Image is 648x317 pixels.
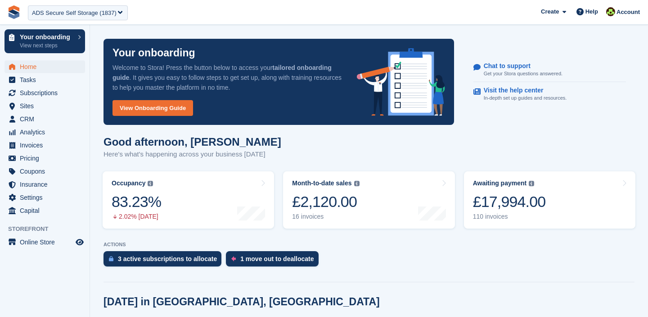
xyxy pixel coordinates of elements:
[473,58,626,83] a: Chat to support Get your Stora questions answered.
[20,60,74,73] span: Home
[118,255,217,262] div: 3 active subscriptions to allocate
[4,60,85,73] a: menu
[4,236,85,248] a: menu
[473,213,546,221] div: 110 invoices
[20,204,74,217] span: Capital
[4,204,85,217] a: menu
[103,171,274,229] a: Occupancy 83.23% 2.02% [DATE]
[112,48,195,58] p: Your onboarding
[20,139,74,152] span: Invoices
[473,179,527,187] div: Awaiting payment
[4,165,85,178] a: menu
[112,100,193,116] a: View Onboarding Guide
[103,136,281,148] h1: Good afternoon, [PERSON_NAME]
[103,296,380,308] h2: [DATE] in [GEOGRAPHIC_DATA], [GEOGRAPHIC_DATA]
[4,74,85,86] a: menu
[20,34,73,40] p: Your onboarding
[103,149,281,160] p: Here's what's happening across your business [DATE]
[4,191,85,204] a: menu
[292,179,351,187] div: Month-to-date sales
[240,255,314,262] div: 1 move out to deallocate
[74,237,85,248] a: Preview store
[109,256,113,262] img: active_subscription_to_allocate_icon-d502201f5373d7db506a760aba3b589e785aa758c864c3986d89f69b8ff3...
[292,193,359,211] div: £2,120.00
[103,242,634,248] p: ACTIONS
[4,126,85,138] a: menu
[357,48,445,116] img: onboarding-info-6c161a55d2c0e0a8cae90662b2fe09162a5109e8cc188191df67fb4f79e88e88.svg
[4,139,85,152] a: menu
[529,181,534,186] img: icon-info-grey-7440780725fd019a000dd9b08b2336e03edf1995a4989e88bcd33f0948082b44.svg
[484,94,567,102] p: In-depth set up guides and resources.
[484,70,562,78] p: Get your Stora questions answered.
[20,236,74,248] span: Online Store
[473,193,546,211] div: £17,994.00
[103,251,226,271] a: 3 active subscriptions to allocate
[20,126,74,138] span: Analytics
[616,8,640,17] span: Account
[4,87,85,99] a: menu
[4,113,85,125] a: menu
[112,179,145,187] div: Occupancy
[112,63,342,92] p: Welcome to Stora! Press the button below to access your . It gives you easy to follow steps to ge...
[20,87,74,99] span: Subscriptions
[541,7,559,16] span: Create
[112,213,161,221] div: 2.02% [DATE]
[112,193,161,211] div: 83.23%
[464,171,635,229] a: Awaiting payment £17,994.00 110 invoices
[585,7,598,16] span: Help
[231,256,236,262] img: move_outs_to_deallocate_icon-f764333ba52eb49d3ac5e1228854f67142a1ed5810a6f6cc68b1a99e826820c5.svg
[4,152,85,165] a: menu
[20,74,74,86] span: Tasks
[354,181,360,186] img: icon-info-grey-7440780725fd019a000dd9b08b2336e03edf1995a4989e88bcd33f0948082b44.svg
[473,82,626,106] a: Visit the help center In-depth set up guides and resources.
[484,62,555,70] p: Chat to support
[148,181,153,186] img: icon-info-grey-7440780725fd019a000dd9b08b2336e03edf1995a4989e88bcd33f0948082b44.svg
[4,29,85,53] a: Your onboarding View next steps
[32,9,117,18] div: ADS Secure Self Storage (1837)
[7,5,21,19] img: stora-icon-8386f47178a22dfd0bd8f6a31ec36ba5ce8667c1dd55bd0f319d3a0aa187defe.svg
[20,100,74,112] span: Sites
[4,178,85,191] a: menu
[292,213,359,221] div: 16 invoices
[484,87,560,94] p: Visit the help center
[8,225,90,234] span: Storefront
[20,191,74,204] span: Settings
[20,152,74,165] span: Pricing
[20,41,73,50] p: View next steps
[20,113,74,125] span: CRM
[606,7,615,16] img: Catherine Coffey
[226,251,323,271] a: 1 move out to deallocate
[20,165,74,178] span: Coupons
[283,171,454,229] a: Month-to-date sales £2,120.00 16 invoices
[20,178,74,191] span: Insurance
[4,100,85,112] a: menu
